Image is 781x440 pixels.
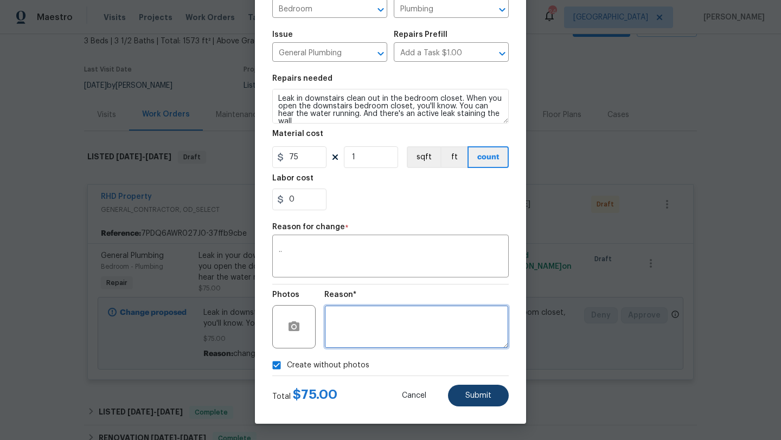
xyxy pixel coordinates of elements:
[279,246,502,269] textarea: ..
[272,223,345,231] h5: Reason for change
[468,146,509,168] button: count
[407,146,440,168] button: sqft
[287,360,369,371] span: Create without photos
[373,46,388,61] button: Open
[394,31,447,38] h5: Repairs Prefill
[324,291,356,299] h5: Reason*
[272,75,332,82] h5: Repairs needed
[465,392,491,400] span: Submit
[272,291,299,299] h5: Photos
[272,389,337,402] div: Total
[440,146,468,168] button: ft
[272,174,313,182] h5: Labor cost
[272,89,509,124] textarea: Leak in downstairs clean out in the bedroom closet. When you open the downstairs bedroom closet, ...
[448,385,509,406] button: Submit
[385,385,444,406] button: Cancel
[402,392,426,400] span: Cancel
[272,31,293,38] h5: Issue
[373,2,388,17] button: Open
[293,388,337,401] span: $ 75.00
[272,130,323,138] h5: Material cost
[495,2,510,17] button: Open
[495,46,510,61] button: Open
